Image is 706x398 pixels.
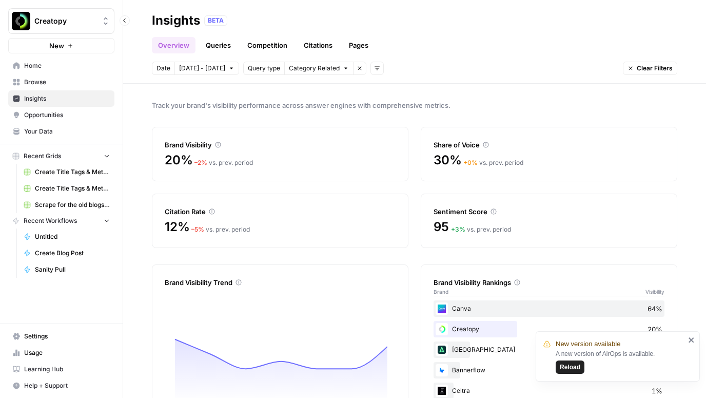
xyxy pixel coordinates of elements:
[24,332,110,341] span: Settings
[434,300,664,317] div: Canva
[19,245,114,261] a: Create Blog Post
[35,232,110,241] span: Untitled
[688,336,695,344] button: close
[637,64,673,73] span: Clear Filters
[434,152,461,168] span: 30%
[8,328,114,345] a: Settings
[289,64,340,73] span: Category Related
[34,16,96,26] span: Creatopy
[24,216,77,225] span: Recent Workflows
[24,94,110,103] span: Insights
[35,200,110,210] span: Scrape for the old blogs "You may also like" posts Grid (1)
[434,206,664,217] div: Sentiment Score
[8,90,114,107] a: Insights
[556,339,620,349] span: New version available
[24,78,110,87] span: Browse
[451,225,511,234] div: vs. prev. period
[8,123,114,140] a: Your Data
[648,324,662,334] span: 20%
[165,140,396,150] div: Brand Visibility
[434,362,664,378] div: Bannerflow
[463,158,523,167] div: vs. prev. period
[560,363,580,372] span: Reload
[194,158,253,167] div: vs. prev. period
[436,323,448,335] img: c857jm7eb4lkt32qtdl3f8jv5mwa
[165,219,189,235] span: 12%
[463,159,478,166] span: + 0 %
[8,74,114,90] a: Browse
[8,58,114,74] a: Home
[179,64,225,73] span: [DATE] - [DATE]
[19,197,114,213] a: Scrape for the old blogs "You may also like" posts Grid (1)
[191,225,204,233] span: – 5 %
[35,265,110,274] span: Sanity Pull
[12,12,30,30] img: Creatopy Logo
[436,364,448,376] img: oy7kor2ps6bh9a4j2s0suzkedrep
[204,15,227,26] div: BETA
[436,302,448,315] img: t7020at26d8erv19khrwcw8unm2u
[152,37,195,53] a: Overview
[241,37,293,53] a: Competition
[284,62,353,75] button: Category Related
[35,249,110,258] span: Create Blog Post
[436,344,448,356] img: k7tddok7m26ht9rdfxf27mzzomy9
[343,37,375,53] a: Pages
[35,167,110,177] span: Create Title Tags & Meta Descriptions for Page
[652,386,662,396] span: 1%
[24,61,110,70] span: Home
[8,8,114,34] button: Workspace: Creatopy
[152,100,677,110] span: Track your brand's visibility performance across answer engines with comprehensive metrics.
[248,64,280,73] span: Query type
[24,348,110,357] span: Usage
[200,37,237,53] a: Queries
[191,225,250,234] div: vs. prev. period
[19,180,114,197] a: Create Title Tags & Meta Descriptions for Page
[24,381,110,390] span: Help + Support
[165,277,396,288] div: Brand Visibility Trend
[434,140,664,150] div: Share of Voice
[556,361,584,374] button: Reload
[645,288,664,296] span: Visibility
[434,342,664,358] div: [GEOGRAPHIC_DATA]
[165,206,396,217] div: Citation Rate
[8,377,114,394] button: Help + Support
[298,37,339,53] a: Citations
[174,62,239,75] button: [DATE] - [DATE]
[24,365,110,374] span: Learning Hub
[49,41,64,51] span: New
[19,229,114,245] a: Untitled
[24,151,61,161] span: Recent Grids
[8,213,114,229] button: Recent Workflows
[24,110,110,120] span: Opportunities
[8,148,114,164] button: Recent Grids
[8,107,114,123] a: Opportunities
[434,321,664,337] div: Creatopy
[434,288,448,296] span: Brand
[19,164,114,180] a: Create Title Tags & Meta Descriptions for Page
[434,219,449,235] span: 95
[194,159,207,166] span: – 2 %
[19,261,114,278] a: Sanity Pull
[35,184,110,193] span: Create Title Tags & Meta Descriptions for Page
[8,361,114,377] a: Learning Hub
[434,277,664,288] div: Brand Visibility Rankings
[623,62,677,75] button: Clear Filters
[152,12,200,29] div: Insights
[451,225,465,233] span: + 3 %
[24,127,110,136] span: Your Data
[8,345,114,361] a: Usage
[156,64,170,73] span: Date
[556,349,685,374] div: A new version of AirOps is available.
[648,304,662,314] span: 64%
[436,385,448,397] img: k1hw0w27nmz2y5ncz4y5732vjcio
[165,152,192,168] span: 20%
[8,38,114,53] button: New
